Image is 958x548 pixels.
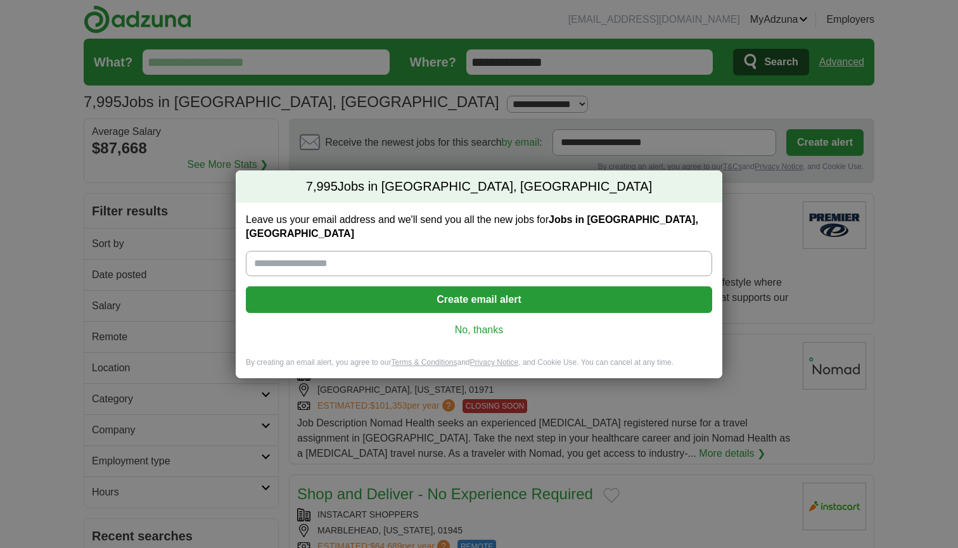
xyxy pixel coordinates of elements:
[470,358,519,367] a: Privacy Notice
[256,323,702,337] a: No, thanks
[236,170,722,203] h2: Jobs in [GEOGRAPHIC_DATA], [GEOGRAPHIC_DATA]
[391,358,457,367] a: Terms & Conditions
[246,213,712,241] label: Leave us your email address and we'll send you all the new jobs for
[246,286,712,313] button: Create email alert
[306,178,338,196] span: 7,995
[236,357,722,378] div: By creating an email alert, you agree to our and , and Cookie Use. You can cancel at any time.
